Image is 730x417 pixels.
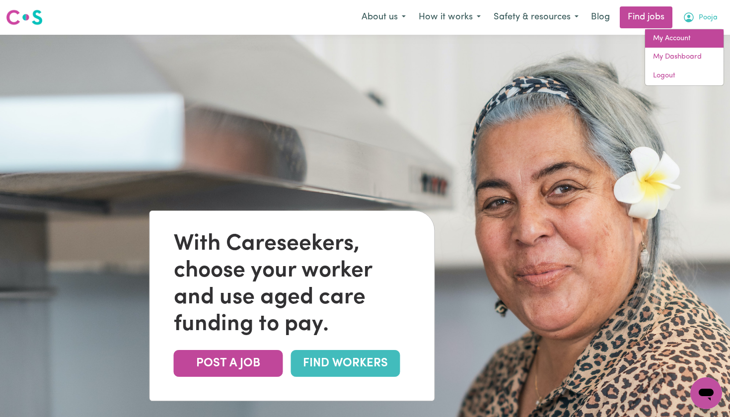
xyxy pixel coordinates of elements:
[174,350,283,377] a: POST A JOB
[355,7,412,28] button: About us
[620,6,672,28] a: Find jobs
[645,29,724,48] a: My Account
[174,231,411,338] div: With Careseekers, choose your worker and use aged care funding to pay.
[291,350,400,377] a: FIND WORKERS
[645,48,724,67] a: My Dashboard
[585,6,616,28] a: Blog
[6,6,43,29] a: Careseekers logo
[645,29,724,86] div: My Account
[645,67,724,85] a: Logout
[699,12,718,23] span: Pooja
[6,8,43,26] img: Careseekers logo
[412,7,487,28] button: How it works
[487,7,585,28] button: Safety & resources
[690,377,722,409] iframe: Button to launch messaging window
[676,7,724,28] button: My Account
